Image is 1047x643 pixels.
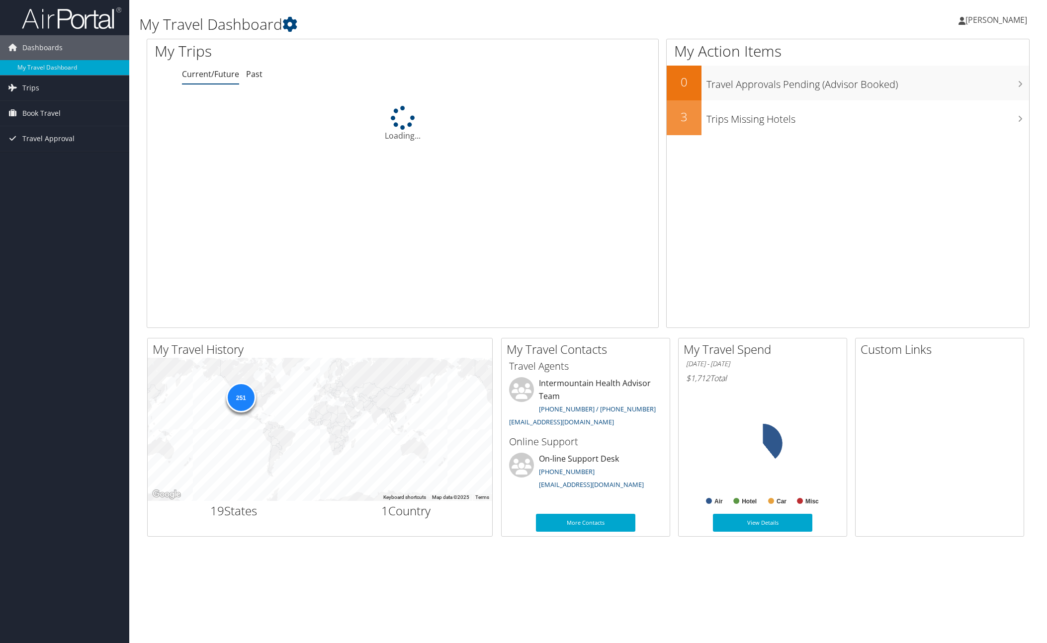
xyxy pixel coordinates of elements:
[539,404,656,413] a: [PHONE_NUMBER] / [PHONE_NUMBER]
[22,126,75,151] span: Travel Approval
[959,5,1037,35] a: [PERSON_NAME]
[805,498,819,505] text: Misc
[155,502,313,519] h2: States
[22,35,63,60] span: Dashboards
[504,377,667,430] li: Intermountain Health Advisor Team
[509,359,662,373] h3: Travel Agents
[686,373,710,384] span: $1,712
[246,69,262,80] a: Past
[226,383,256,412] div: 251
[507,341,670,358] h2: My Travel Contacts
[153,341,492,358] h2: My Travel History
[686,359,839,369] h6: [DATE] - [DATE]
[706,107,1029,126] h3: Trips Missing Hotels
[139,14,738,35] h1: My Travel Dashboard
[150,488,183,501] a: Open this area in Google Maps (opens a new window)
[684,341,847,358] h2: My Travel Spend
[667,108,701,125] h2: 3
[155,41,438,62] h1: My Trips
[147,106,658,142] div: Loading...
[22,76,39,100] span: Trips
[667,74,701,90] h2: 0
[777,498,786,505] text: Car
[509,417,614,426] a: [EMAIL_ADDRESS][DOMAIN_NAME]
[742,498,757,505] text: Hotel
[667,41,1029,62] h1: My Action Items
[509,435,662,449] h3: Online Support
[22,6,121,30] img: airportal-logo.png
[328,502,485,519] h2: Country
[150,488,183,501] img: Google
[383,494,426,501] button: Keyboard shortcuts
[667,100,1029,135] a: 3Trips Missing Hotels
[182,69,239,80] a: Current/Future
[539,480,644,489] a: [EMAIL_ADDRESS][DOMAIN_NAME]
[667,66,1029,100] a: 0Travel Approvals Pending (Advisor Booked)
[861,341,1024,358] h2: Custom Links
[210,502,224,519] span: 19
[432,494,469,500] span: Map data ©2025
[381,502,388,519] span: 1
[686,373,839,384] h6: Total
[965,14,1027,25] span: [PERSON_NAME]
[536,514,635,532] a: More Contacts
[475,494,489,500] a: Terms (opens in new tab)
[714,498,723,505] text: Air
[706,73,1029,91] h3: Travel Approvals Pending (Advisor Booked)
[22,101,61,126] span: Book Travel
[504,453,667,493] li: On-line Support Desk
[713,514,812,532] a: View Details
[539,467,595,476] a: [PHONE_NUMBER]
